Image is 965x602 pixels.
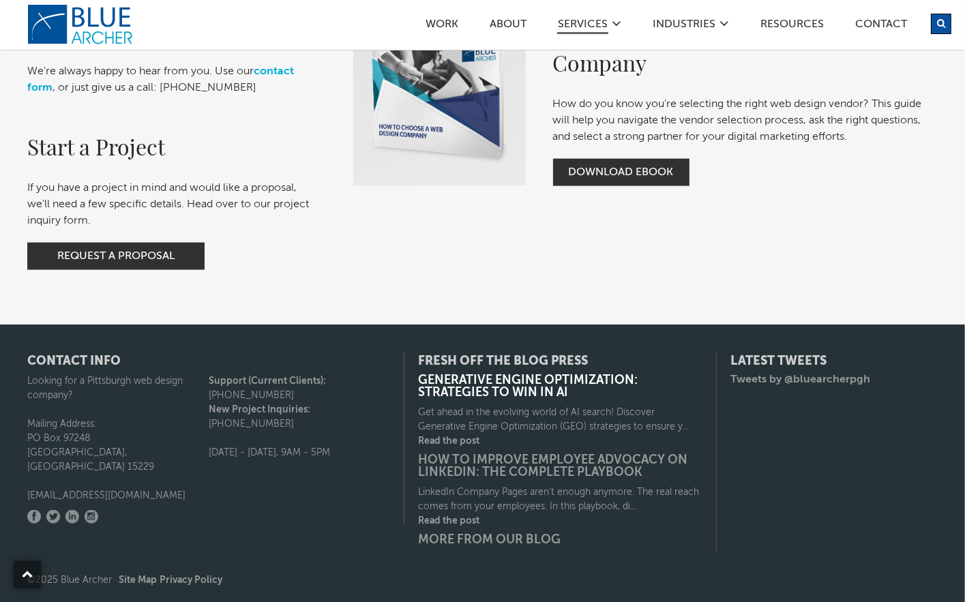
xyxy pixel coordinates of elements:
[27,489,209,503] p: [EMAIL_ADDRESS][DOMAIN_NAME]
[209,405,310,415] strong: New Project Inquiries:
[209,374,390,403] p: [PHONE_NUMBER]
[418,406,702,434] p: Get ahead in the evolving world of AI search! Discover Generative Engine Optimization (GEO) strat...
[209,403,390,432] p: [PHONE_NUMBER]
[209,376,326,386] strong: Support (Current Clients):
[46,510,60,524] a: Twitter
[27,63,312,96] p: We're always happy to hear from you. Use our , or just give us a call: [PHONE_NUMBER]
[353,14,525,185] img: How to Choose a Web Design Company
[27,180,312,229] p: If you have a project in mind and would like a proposal, we'll need a few specific details. Head ...
[418,374,702,399] a: Generative Engine Optimization: Strategies to Win in AI
[553,159,689,186] a: Download Ebook
[27,374,209,403] p: Looking for a Pittsburgh web design company?
[418,534,702,546] a: More from our blog
[418,434,702,449] a: Read the post
[65,510,79,524] a: LinkedIn
[489,19,527,33] a: ABOUT
[160,575,222,585] a: Privacy Policy
[652,19,716,33] a: Industries
[27,575,222,585] span: ©2025 Blue Archer
[855,19,908,33] a: Contact
[119,575,157,585] a: Site Map
[418,514,702,528] a: Read the post
[557,19,608,34] a: SERVICES
[425,19,459,33] a: Work
[27,243,205,270] a: Request a Proposal
[730,374,870,385] a: Tweets by @bluearcherpgh
[760,19,825,33] a: Resources
[730,355,938,367] h4: Latest Tweets
[418,485,702,514] p: LinkedIn Company Pages aren’t enough anymore. The real reach comes from your employees. In this p...
[418,355,702,367] h4: Fresh Off the Blog Press
[27,355,390,367] h4: CONTACT INFO
[27,130,312,163] h2: Start a Project
[209,446,390,460] p: [DATE] - [DATE], 9AM - 5PM
[553,96,924,145] p: How do you know you’re selecting the right web design vendor? This guide will help you navigate t...
[418,454,702,479] a: How to Improve Employee Advocacy on LinkedIn: The Complete Playbook
[85,510,98,524] a: Instagram
[27,417,209,475] p: Mailing Address: PO Box 97248 [GEOGRAPHIC_DATA], [GEOGRAPHIC_DATA] 15229
[27,4,136,45] a: logo
[27,510,41,524] a: Facebook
